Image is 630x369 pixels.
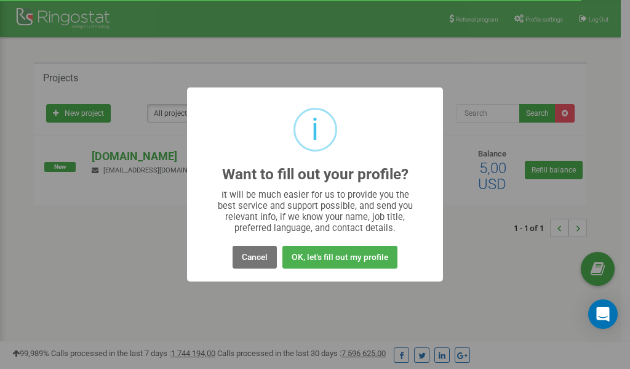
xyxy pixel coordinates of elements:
[311,110,319,150] div: i
[233,246,277,269] button: Cancel
[222,166,409,183] h2: Want to fill out your profile?
[282,246,397,269] button: OK, let's fill out my profile
[588,299,618,329] div: Open Intercom Messenger
[212,189,419,233] div: It will be much easier for us to provide you the best service and support possible, and send you ...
